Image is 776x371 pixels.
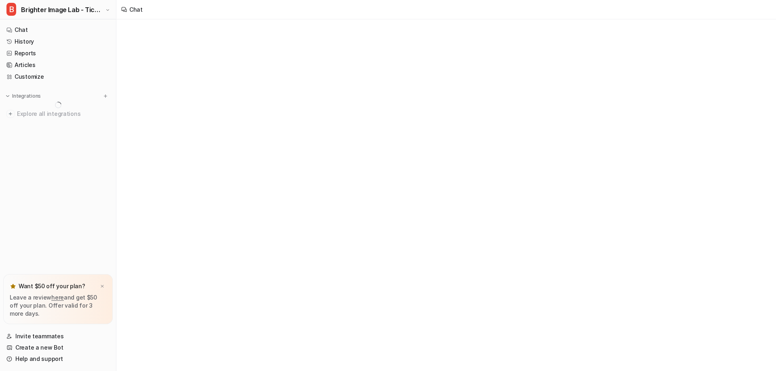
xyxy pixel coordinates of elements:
[3,331,113,342] a: Invite teammates
[3,36,113,47] a: History
[103,93,108,99] img: menu_add.svg
[3,353,113,365] a: Help and support
[10,283,16,289] img: star
[21,4,103,15] span: Brighter Image Lab - Ticket System
[10,293,106,318] p: Leave a review and get $50 off your plan. Offer valid for 3 more days.
[3,48,113,59] a: Reports
[3,108,113,119] a: Explore all integrations
[17,107,110,120] span: Explore all integrations
[19,282,85,290] p: Want $50 off your plan?
[6,3,16,16] span: B
[3,24,113,36] a: Chat
[6,110,15,118] img: explore all integrations
[3,59,113,71] a: Articles
[3,92,43,100] button: Integrations
[3,342,113,353] a: Create a new Bot
[3,71,113,82] a: Customize
[100,284,105,289] img: x
[5,93,11,99] img: expand menu
[12,93,41,99] p: Integrations
[129,5,143,14] div: Chat
[51,294,64,301] a: here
